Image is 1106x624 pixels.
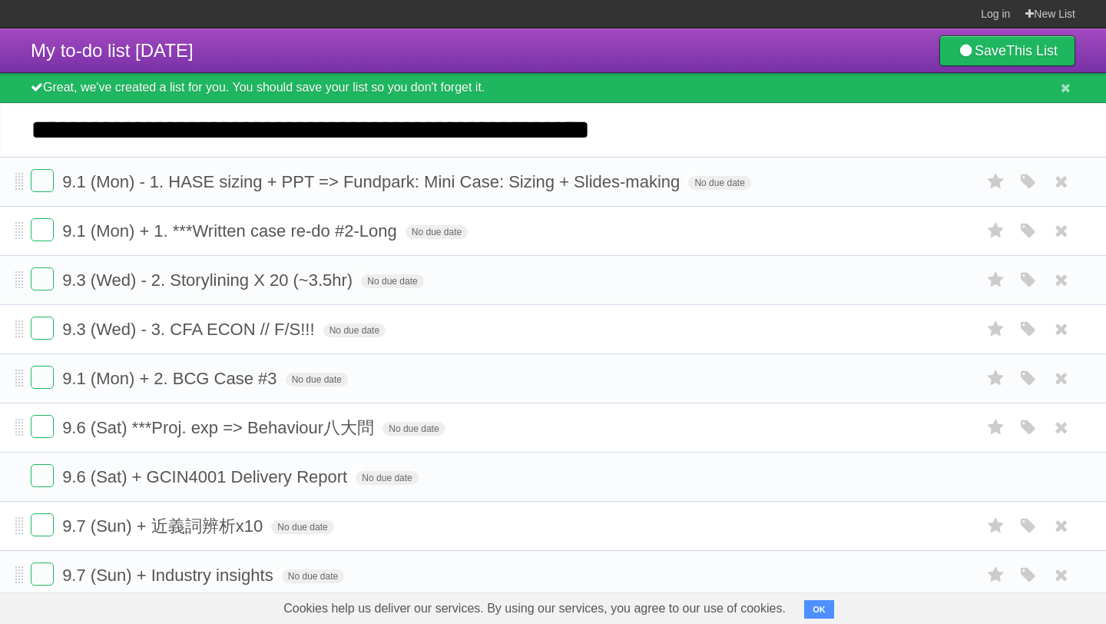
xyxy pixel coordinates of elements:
span: No due date [356,471,418,485]
button: OK [804,600,834,619]
span: 9.6 (Sat) ***Proj. exp => Behaviour八大問 [62,418,378,437]
span: 9.1 (Mon) + 2. BCG Case #3 [62,369,280,388]
label: Done [31,267,54,290]
span: My to-do list [DATE] [31,40,194,61]
label: Done [31,169,54,192]
span: No due date [688,176,750,190]
span: No due date [361,274,423,288]
span: No due date [282,569,344,583]
label: Done [31,563,54,586]
a: SaveThis List [939,35,1075,66]
label: Done [31,513,54,536]
span: 9.1 (Mon) + 1. ***Written case re-do #2-Long [62,221,401,241]
label: Star task [982,169,1011,194]
span: 9.3 (Wed) - 2. Storylining X 20 (~3.5hr) [62,271,356,290]
span: No due date [406,225,468,239]
span: No due date [271,520,333,534]
label: Star task [982,366,1011,391]
span: 9.6 (Sat) + GCIN4001 Delivery Report [62,467,351,486]
span: 9.3 (Wed) - 3. CFA ECON // F/S!!! [62,320,318,339]
label: Star task [982,218,1011,244]
label: Done [31,415,54,438]
label: Done [31,317,54,340]
span: Cookies help us deliver our services. By using our services, you agree to our use of cookies. [268,593,801,624]
span: No due date [286,373,348,387]
span: No due date [382,422,445,436]
span: No due date [323,324,386,337]
span: 9.7 (Sun) + Industry insights [62,566,277,585]
label: Star task [982,563,1011,588]
span: 9.7 (Sun) + 近義詞辨析x10 [62,516,267,536]
b: This List [1006,43,1058,58]
span: 9.1 (Mon) - 1. HASE sizing + PPT => Fundpark: Mini Case: Sizing + Slides-making [62,172,684,191]
label: Star task [982,415,1011,440]
label: Star task [982,267,1011,293]
label: Done [31,366,54,389]
label: Star task [982,513,1011,539]
label: Star task [982,317,1011,342]
label: Done [31,464,54,487]
label: Done [31,218,54,241]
